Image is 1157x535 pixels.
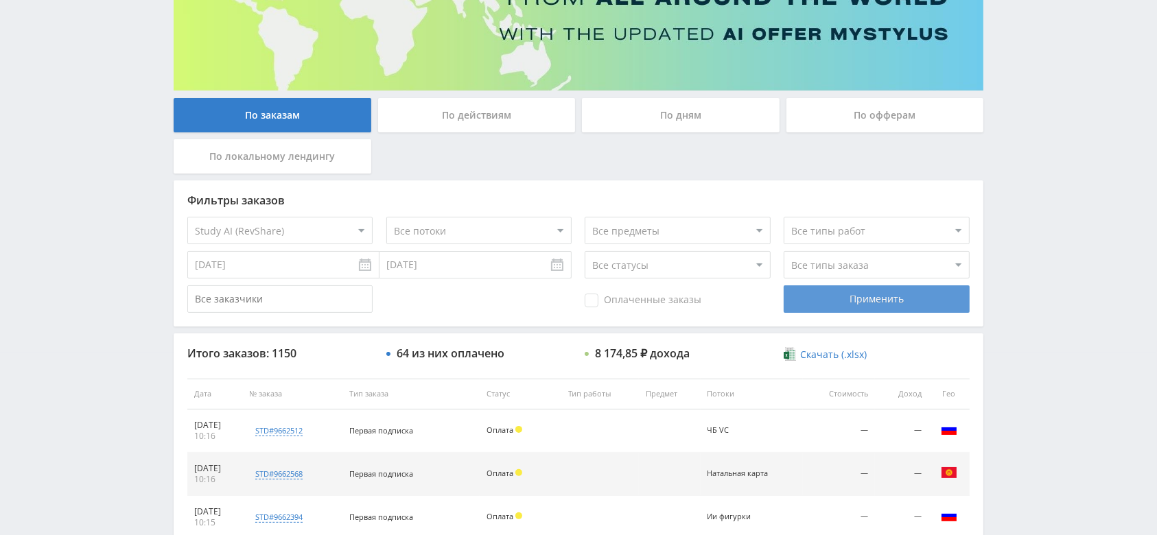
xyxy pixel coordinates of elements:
[378,98,576,132] div: По действиям
[875,379,928,409] th: Доход
[487,425,513,435] span: Оплата
[875,453,928,496] td: —
[941,508,957,524] img: rus.png
[941,421,957,438] img: rus.png
[194,431,235,442] div: 10:16
[480,379,561,409] th: Статус
[582,98,780,132] div: По дням
[174,139,371,174] div: По локальному лендингу
[515,426,522,433] span: Холд
[708,469,769,478] div: Натальная карта
[349,512,413,522] span: Первая подписка
[342,379,480,409] th: Тип заказа
[595,347,690,359] div: 8 174,85 ₽ дохода
[708,512,769,521] div: Ии фигурки
[639,379,701,409] th: Предмет
[194,420,235,431] div: [DATE]
[515,512,522,519] span: Холд
[803,453,875,496] td: —
[397,347,504,359] div: 64 из них оплачено
[803,379,875,409] th: Стоимость
[255,468,303,479] div: std#9662568
[803,409,875,453] td: —
[784,285,969,313] div: Применить
[487,511,513,521] span: Оплата
[255,512,303,523] div: std#9662394
[708,426,769,435] div: ЧБ VC
[187,379,242,409] th: Дата
[701,379,804,409] th: Потоки
[349,468,413,479] span: Первая подписка
[174,98,371,132] div: По заказам
[786,98,984,132] div: По офферам
[784,348,866,361] a: Скачать (.xlsx)
[187,194,970,206] div: Фильтры заказов
[194,474,235,485] div: 10:16
[255,425,303,436] div: std#9662512
[515,469,522,476] span: Холд
[194,517,235,528] div: 10:15
[800,349,867,360] span: Скачать (.xlsx)
[242,379,342,409] th: № заказа
[941,464,957,481] img: kgz.png
[875,409,928,453] td: —
[561,379,639,409] th: Тип работы
[784,347,795,361] img: xlsx
[187,285,373,313] input: Все заказчики
[585,294,701,307] span: Оплаченные заказы
[928,379,970,409] th: Гео
[194,506,235,517] div: [DATE]
[487,468,513,478] span: Оплата
[194,463,235,474] div: [DATE]
[349,425,413,436] span: Первая подписка
[187,347,373,359] div: Итого заказов: 1150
